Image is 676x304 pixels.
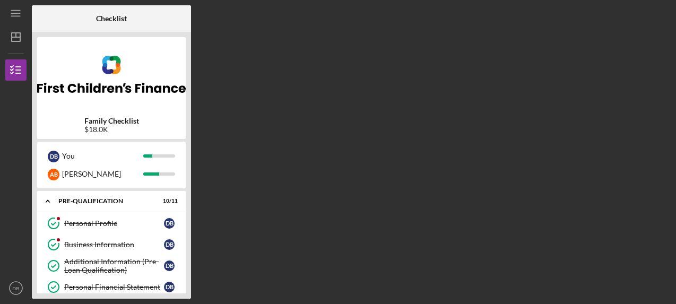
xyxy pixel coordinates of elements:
text: DB [12,285,19,291]
div: Pre-Qualification [58,198,151,204]
b: Family Checklist [84,117,139,125]
div: D B [164,218,175,229]
a: Business InformationDB [42,234,180,255]
div: Additional Information (Pre-Loan Qualification) [64,257,164,274]
div: Personal Financial Statement [64,283,164,291]
div: $18.0K [84,125,139,134]
div: Business Information [64,240,164,249]
div: A B [48,169,59,180]
div: [PERSON_NAME] [62,165,143,183]
div: 10 / 11 [159,198,178,204]
button: DB [5,277,27,299]
a: Personal ProfileDB [42,213,180,234]
div: D B [164,282,175,292]
div: Personal Profile [64,219,164,228]
div: D B [48,151,59,162]
a: Personal Financial StatementDB [42,276,180,298]
div: D B [164,239,175,250]
b: Checklist [96,14,127,23]
img: Product logo [37,42,186,106]
div: D B [164,260,175,271]
div: You [62,147,143,165]
a: Additional Information (Pre-Loan Qualification)DB [42,255,180,276]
